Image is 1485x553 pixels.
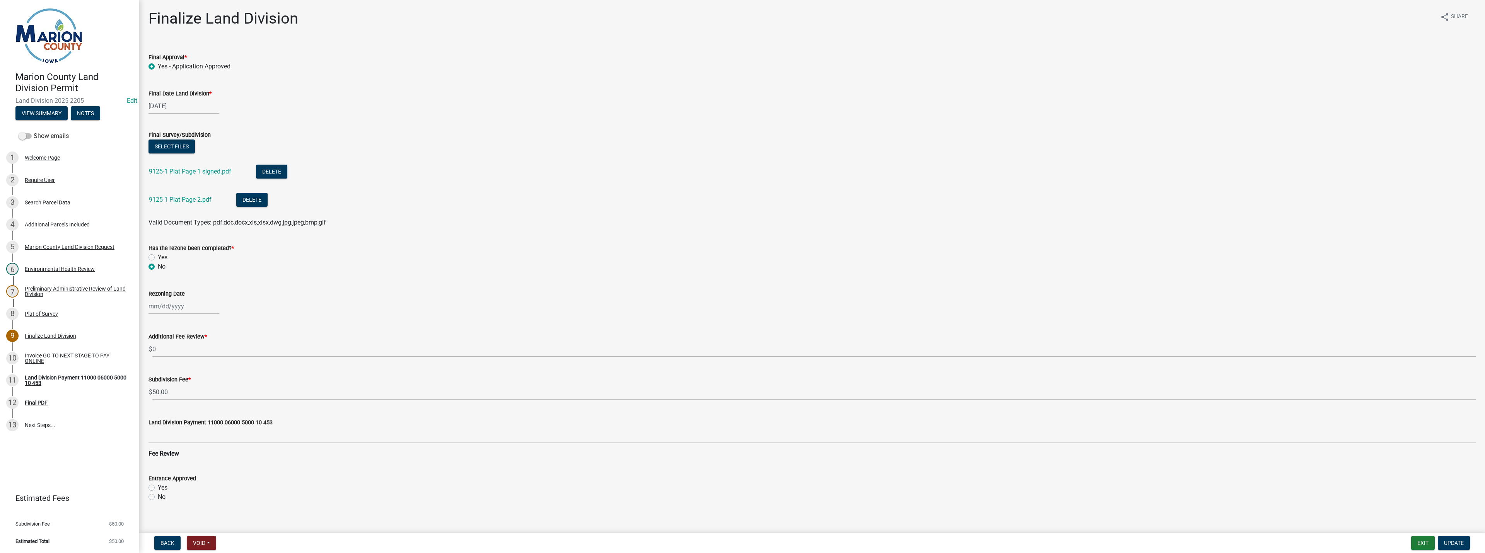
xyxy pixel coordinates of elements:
div: 2 [6,174,19,186]
wm-modal-confirm: Edit Application Number [127,97,137,104]
a: Edit [127,97,137,104]
a: Estimated Fees [6,490,127,506]
strong: Fee Review [148,450,179,457]
i: share [1440,12,1449,22]
span: $50.00 [109,521,124,526]
label: Show emails [19,131,69,141]
wm-modal-confirm: Delete Document [236,197,268,204]
input: mm/dd/yyyy [148,98,219,114]
div: Welcome Page [25,155,60,160]
span: Estimated Total [15,539,49,544]
label: No [158,262,166,271]
span: Share [1451,12,1468,22]
span: Void [193,540,205,546]
button: Back [154,536,181,550]
span: Subdivision Fee [15,521,50,526]
h4: Marion County Land Division Permit [15,71,133,94]
button: Exit [1411,536,1435,550]
span: Back [160,540,174,546]
div: 10 [6,352,19,364]
wm-modal-confirm: Summary [15,111,68,117]
div: 7 [6,285,19,298]
label: Yes - Application Approved [158,62,230,71]
input: mm/dd/yyyy [148,298,219,314]
span: Update [1444,540,1464,546]
a: 9125-1 Plat Page 1 signed.pdf [149,168,231,175]
div: 6 [6,263,19,275]
div: 4 [6,218,19,231]
div: 1 [6,151,19,164]
div: Marion County Land Division Request [25,244,114,250]
div: 11 [6,374,19,386]
label: Entrance Approved [148,476,196,482]
button: shareShare [1434,9,1474,24]
div: Additional Parcels Included [25,222,90,227]
wm-modal-confirm: Notes [71,111,100,117]
div: Environmental Health Review [25,266,95,272]
label: Yes [158,483,167,492]
label: Final Approval [148,55,187,60]
div: 9 [6,330,19,342]
a: 9125-1 Plat Page 2.pdf [149,196,212,203]
img: Marion County, Iowa [15,8,82,63]
label: Final Date Land Division [148,91,212,97]
label: Land Division Payment 11000 06000 5000 10 453 [148,420,273,425]
label: Final Survey/Subdivision [148,133,211,138]
label: Yes [158,253,167,262]
label: Subdivision Fee [148,377,191,383]
h1: Finalize Land Division [148,9,298,28]
div: Final PDF [25,400,48,405]
span: $ [148,384,153,400]
div: Search Parcel Data [25,200,70,205]
div: 3 [6,196,19,209]
button: Notes [71,106,100,120]
div: Land Division Payment 11000 06000 5000 10 453 [25,375,127,386]
span: Land Division-2025-2205 [15,97,124,104]
button: Delete [256,165,287,179]
label: Has the rezone been completed? [148,246,234,251]
div: 5 [6,241,19,253]
div: Invoice GO TO NEXT STAGE TO PAY ONLINE [25,353,127,364]
button: Select files [148,140,195,153]
span: $ [148,341,153,357]
button: View Summary [15,106,68,120]
div: Preliminary Administrative Review of Land Division [25,286,127,297]
button: Void [187,536,216,550]
button: Update [1438,536,1470,550]
label: Rezoning Date [148,291,185,297]
label: No [158,492,166,502]
div: Require User [25,177,55,183]
span: Valid Document Types: pdf,doc,docx,xls,xlsx,dwg,jpg,jpeg,bmp,gif [148,219,326,226]
wm-modal-confirm: Delete Document [256,168,287,176]
div: 13 [6,419,19,431]
div: Finalize Land Division [25,333,76,339]
button: Delete [236,193,268,207]
div: 8 [6,308,19,320]
div: Plat of Survey [25,311,58,316]
div: 12 [6,396,19,409]
label: Additional Fee Review [148,334,207,340]
span: $50.00 [109,539,124,544]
